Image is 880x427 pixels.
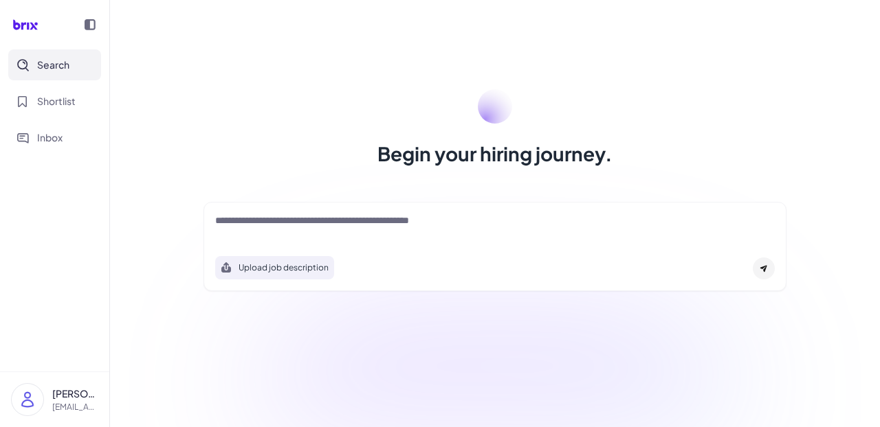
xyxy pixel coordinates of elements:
button: Inbox [8,122,101,153]
span: Inbox [37,130,63,145]
button: Search [8,49,101,80]
button: Search using job description [215,256,334,279]
img: user_logo.png [12,384,43,415]
span: Search [37,58,69,72]
span: Shortlist [37,94,76,108]
h1: Begin your hiring journey. [377,140,613,168]
button: Shortlist [8,86,101,117]
p: [PERSON_NAME] [52,386,98,401]
p: [EMAIL_ADDRESS][DOMAIN_NAME] [52,401,98,413]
